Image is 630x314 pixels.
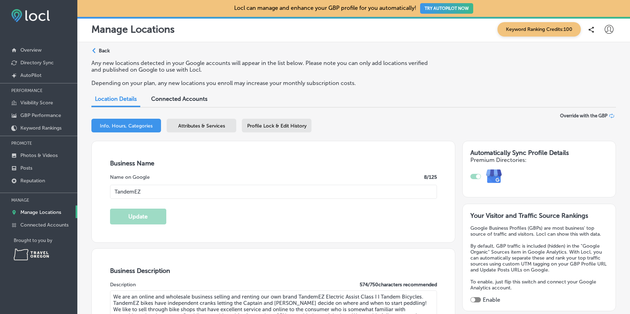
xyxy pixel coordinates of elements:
[110,282,136,288] label: Description
[20,100,53,106] p: Visibility Score
[497,22,581,37] span: Keyword Ranking Credits: 100
[110,267,437,275] h3: Business Description
[99,48,110,54] p: Back
[20,72,41,78] p: AutoPilot
[91,24,175,35] p: Manage Locations
[110,174,150,180] label: Name on Google
[420,3,473,14] button: TRY AUTOPILOT NOW
[14,238,77,243] p: Brought to you by
[20,209,61,215] p: Manage Locations
[110,159,437,167] h3: Business Name
[91,80,432,86] p: Depending on your plan, any new locations you enroll may increase your monthly subscription costs.
[20,178,45,184] p: Reputation
[178,123,225,129] span: Attributes & Services
[560,113,607,118] span: Override with the GBP
[110,209,166,224] button: Update
[20,60,54,66] p: Directory Sync
[11,9,50,22] img: fda3e92497d09a02dc62c9cd864e3231.png
[470,149,608,157] h3: Automatically Sync Profile Details
[247,123,307,129] span: Profile Lock & Edit History
[20,47,41,53] p: Overview
[151,96,207,102] span: Connected Accounts
[20,125,62,131] p: Keyword Rankings
[14,249,49,260] img: Travel Oregon
[110,185,437,199] input: Enter Location Name
[20,112,61,118] p: GBP Performance
[20,152,58,158] p: Photos & Videos
[470,243,608,273] p: By default, GBP traffic is included (hidden) in the "Google Organic" Sources item in Google Analy...
[91,60,432,73] p: Any new locations detected in your Google accounts will appear in the list below. Please note you...
[470,212,608,220] h3: Your Visitor and Traffic Source Rankings
[483,296,500,303] label: Enable
[470,157,608,163] h4: Premium Directories:
[470,279,608,291] p: To enable, just flip this switch and connect your Google Analytics account.
[481,163,507,190] img: e7ababfa220611ac49bdb491a11684a6.png
[20,165,32,171] p: Posts
[424,174,437,180] label: 8 /125
[100,123,153,129] span: Info, Hours, Categories
[360,282,437,288] label: 574 / 750 characters recommended
[95,96,137,102] span: Location Details
[470,225,608,237] p: Google Business Profiles (GBPs) are most business' top source of traffic and visitors. Locl can s...
[20,222,69,228] p: Connected Accounts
